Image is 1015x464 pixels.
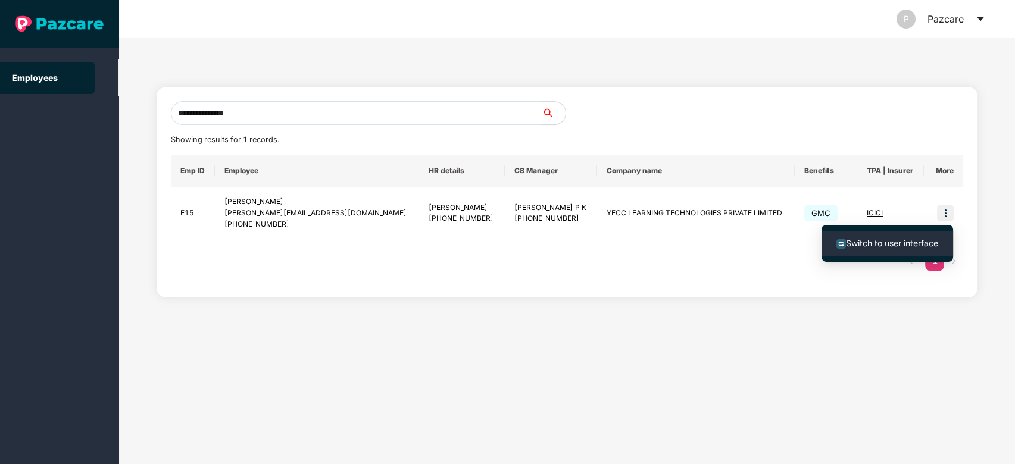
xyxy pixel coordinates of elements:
[904,10,909,29] span: P
[804,205,838,221] span: GMC
[224,196,410,208] div: [PERSON_NAME]
[514,202,588,214] div: [PERSON_NAME] P K
[944,252,963,271] button: right
[171,187,215,240] td: E15
[867,208,883,217] span: ICICI
[950,258,957,265] span: right
[944,252,963,271] li: Next Page
[857,155,924,187] th: TPA | Insurer
[429,202,495,214] div: [PERSON_NAME]
[12,73,58,83] a: Employees
[429,213,495,224] div: [PHONE_NUMBER]
[937,205,954,221] img: icon
[224,208,410,219] div: [PERSON_NAME][EMAIL_ADDRESS][DOMAIN_NAME]
[505,155,597,187] th: CS Manager
[846,238,938,248] span: Switch to user interface
[419,155,504,187] th: HR details
[836,239,846,249] img: svg+xml;base64,PHN2ZyB4bWxucz0iaHR0cDovL3d3dy53My5vcmcvMjAwMC9zdmciIHdpZHRoPSIxNiIgaGVpZ2h0PSIxNi...
[171,155,215,187] th: Emp ID
[541,101,566,125] button: search
[224,219,410,230] div: [PHONE_NUMBER]
[795,155,857,187] th: Benefits
[924,155,964,187] th: More
[514,213,588,224] div: [PHONE_NUMBER]
[597,155,795,187] th: Company name
[171,135,279,144] span: Showing results for 1 records.
[976,14,985,24] span: caret-down
[215,155,419,187] th: Employee
[541,108,566,118] span: search
[597,187,795,240] td: YECC LEARNING TECHNOLOGIES PRIVATE LIMITED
